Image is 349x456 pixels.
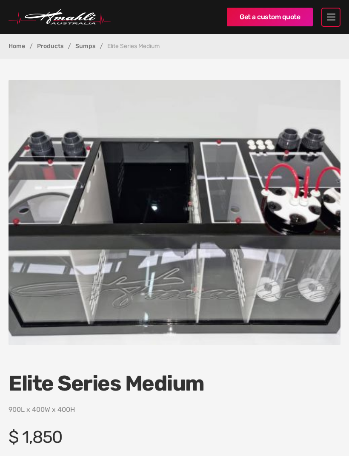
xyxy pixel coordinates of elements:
a: home [9,9,218,25]
div: Elite Series Medium [107,43,160,49]
div: menu [321,8,340,27]
a: Home [9,43,25,49]
p: 900L x 400W x 400H [9,405,340,415]
h4: $ 1,850 [9,428,340,447]
a: Sumps [75,43,95,49]
a: Get a custom quote [227,8,313,26]
h1: Elite Series Medium [9,371,340,396]
img: Elite Series Medium [9,80,340,345]
img: Hmahli Australia Logo [9,9,111,25]
a: Products [37,43,63,49]
a: open lightbox [9,80,340,345]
